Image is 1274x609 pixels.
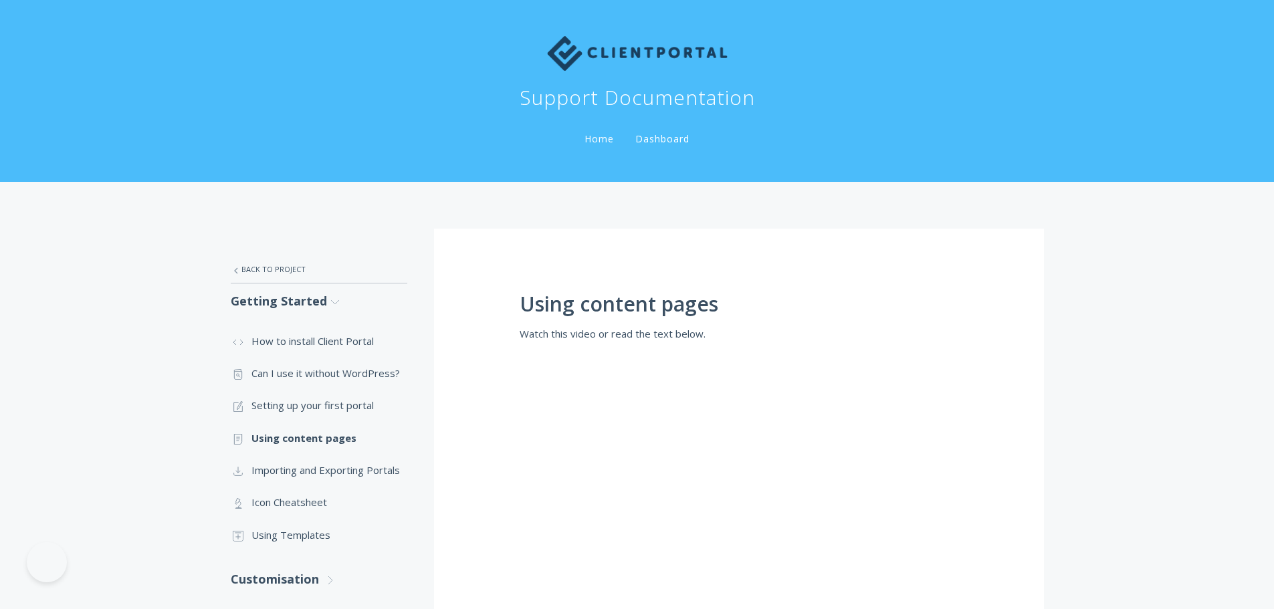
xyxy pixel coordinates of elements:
[27,542,67,582] iframe: Toggle Customer Support
[231,562,407,597] a: Customisation
[520,84,755,111] h1: Support Documentation
[231,389,407,421] a: Setting up your first portal
[633,132,692,145] a: Dashboard
[520,352,958,592] iframe: To enrich screen reader interactions, please activate Accessibility in Grammarly extension settings
[231,325,407,357] a: How to install Client Portal
[231,357,407,389] a: Can I use it without WordPress?
[520,293,958,316] h1: Using content pages
[231,283,407,319] a: Getting Started
[231,486,407,518] a: Icon Cheatsheet
[520,326,958,342] p: Watch this video or read the text below.
[582,132,617,145] a: Home
[231,255,407,283] a: Back to Project
[231,454,407,486] a: Importing and Exporting Portals
[231,422,407,454] a: Using content pages
[231,519,407,551] a: Using Templates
